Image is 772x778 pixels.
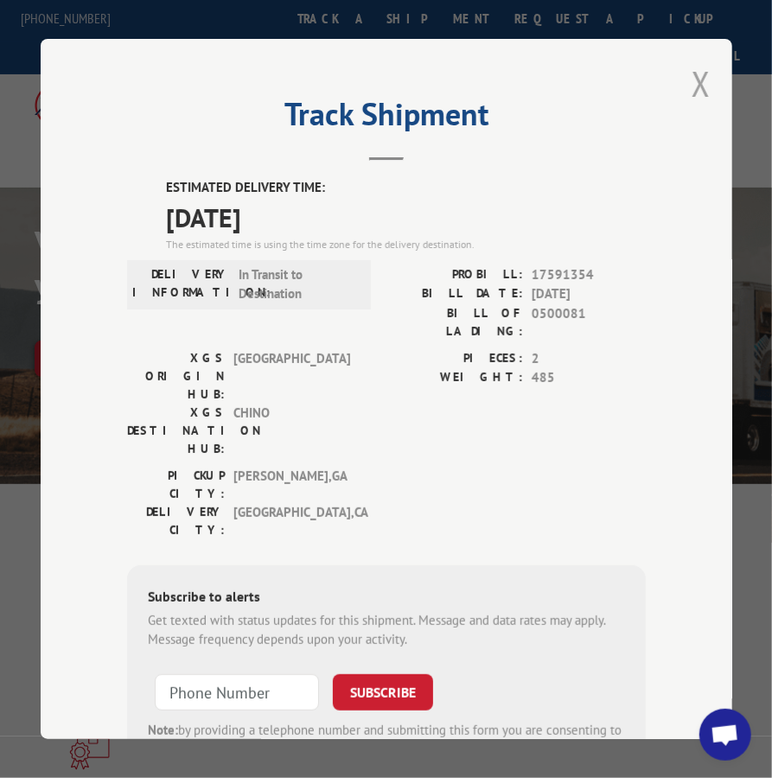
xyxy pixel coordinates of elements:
[155,674,319,711] input: Phone Number
[166,237,646,252] div: The estimated time is using the time zone for the delivery destination.
[127,404,225,458] label: XGS DESTINATION HUB:
[386,349,523,369] label: PIECES:
[166,198,646,237] span: [DATE]
[532,368,646,388] span: 485
[166,178,646,198] label: ESTIMATED DELIVERY TIME:
[127,467,225,503] label: PICKUP CITY:
[532,284,646,304] span: [DATE]
[386,368,523,388] label: WEIGHT:
[333,674,433,711] button: SUBSCRIBE
[148,586,625,611] div: Subscribe to alerts
[532,265,646,285] span: 17591354
[233,467,350,503] span: [PERSON_NAME] , GA
[386,284,523,304] label: BILL DATE:
[699,709,751,761] a: Open chat
[692,61,711,106] button: Close modal
[532,349,646,369] span: 2
[532,304,646,341] span: 0500081
[233,349,350,404] span: [GEOGRAPHIC_DATA]
[386,265,523,285] label: PROBILL:
[233,404,350,458] span: CHINO
[233,503,350,539] span: [GEOGRAPHIC_DATA] , CA
[127,102,646,135] h2: Track Shipment
[239,265,355,304] span: In Transit to Destination
[148,722,178,738] strong: Note:
[127,349,225,404] label: XGS ORIGIN HUB:
[386,304,523,341] label: BILL OF LADING:
[127,503,225,539] label: DELIVERY CITY:
[132,265,230,304] label: DELIVERY INFORMATION:
[148,611,625,650] div: Get texted with status updates for this shipment. Message and data rates may apply. Message frequ...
